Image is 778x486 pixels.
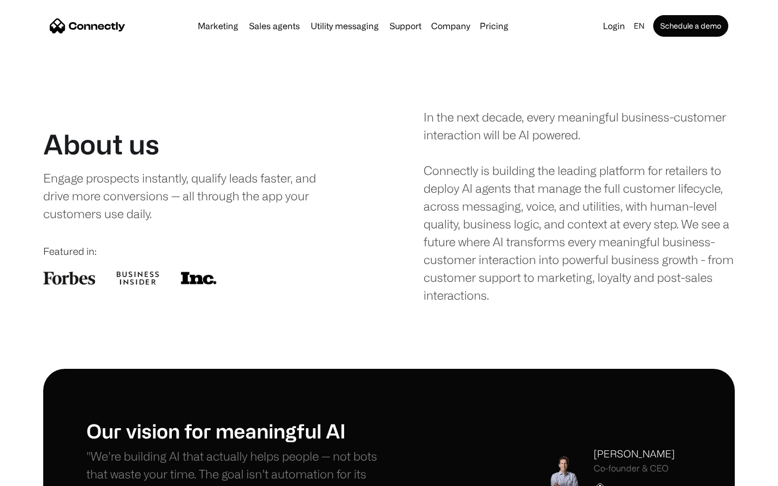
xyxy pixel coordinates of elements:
a: Login [599,18,629,33]
a: Schedule a demo [653,15,728,37]
a: Marketing [193,22,243,30]
a: Utility messaging [306,22,383,30]
div: en [634,18,645,33]
div: In the next decade, every meaningful business-customer interaction will be AI powered. Connectly ... [424,108,735,304]
div: Engage prospects instantly, qualify leads faster, and drive more conversions — all through the ap... [43,169,339,222]
div: Company [431,18,470,33]
a: Pricing [475,22,513,30]
a: Support [385,22,426,30]
div: [PERSON_NAME] [594,447,675,461]
ul: Language list [22,467,65,482]
div: Co-founder & CEO [594,463,675,474]
h1: Our vision for meaningful AI [86,419,389,442]
aside: Language selected: English [11,466,65,482]
a: Sales agents [245,22,304,30]
div: Featured in: [43,244,354,259]
h1: About us [43,128,159,160]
